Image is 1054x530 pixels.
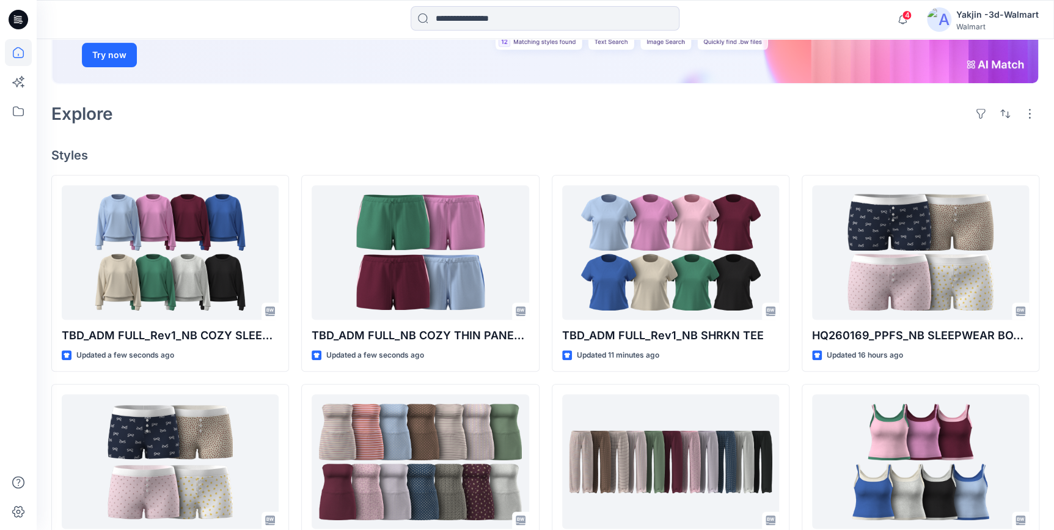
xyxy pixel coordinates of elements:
p: Updated 16 hours ago [827,349,903,362]
p: Updated a few seconds ago [76,349,174,362]
p: Updated 11 minutes ago [577,349,659,362]
div: Yakjin -3d-Walmart [956,7,1039,22]
div: Walmart [956,22,1039,31]
a: TBD_ADM FULL_NB COZY THIN PANEL SHORT [312,185,529,320]
a: TBD_ADM FULL_Rev1_NB SHRKN TEE [562,185,779,320]
h2: Explore [51,104,113,123]
p: Updated a few seconds ago [326,349,424,362]
button: Try now [82,43,137,67]
a: HQ260169_PPFS_NB SLEEPWEAR BOXER [62,394,279,529]
p: TBD_ADM FULL_Rev1_NB COZY SLEEP LS TOP [62,327,279,344]
p: TBD_ADM FULL_Rev1_NB SHRKN TEE [562,327,779,344]
a: TBD_ADM FULL_Rev1_NB SLEEPWEAR PANT [562,394,779,529]
h4: Styles [51,148,1039,163]
a: TBD_ADM FULL_Rev1_NB TUBE TOP SKORT SET [312,394,529,529]
p: TBD_ADM FULL_NB COZY THIN PANEL SHORT [312,327,529,344]
a: HQ260169_PPFS_NB SLEEPWEAR BOXER PLUS [812,185,1029,320]
p: HQ260169_PPFS_NB SLEEPWEAR BOXER PLUS [812,327,1029,344]
a: TBD_ADM FULL_Rev1_NB DOUBLE CAMI [812,394,1029,529]
img: avatar [927,7,951,32]
a: TBD_ADM FULL_Rev1_NB COZY SLEEP LS TOP [62,185,279,320]
span: 4 [902,10,912,20]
